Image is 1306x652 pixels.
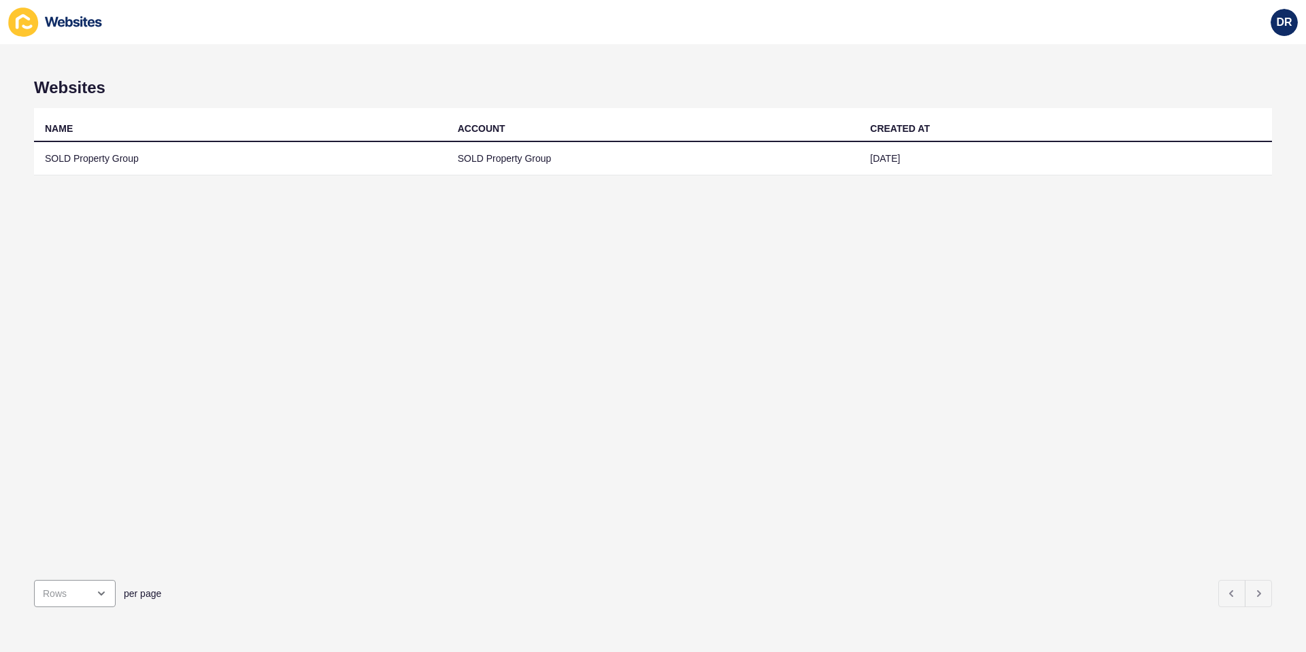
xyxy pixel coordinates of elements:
[34,78,1272,97] h1: Websites
[859,142,1272,175] td: [DATE]
[45,122,73,135] div: NAME
[447,142,860,175] td: SOLD Property Group
[870,122,930,135] div: CREATED AT
[1276,16,1292,29] span: DR
[458,122,505,135] div: ACCOUNT
[34,580,116,607] div: open menu
[34,142,447,175] td: SOLD Property Group
[124,587,161,600] span: per page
